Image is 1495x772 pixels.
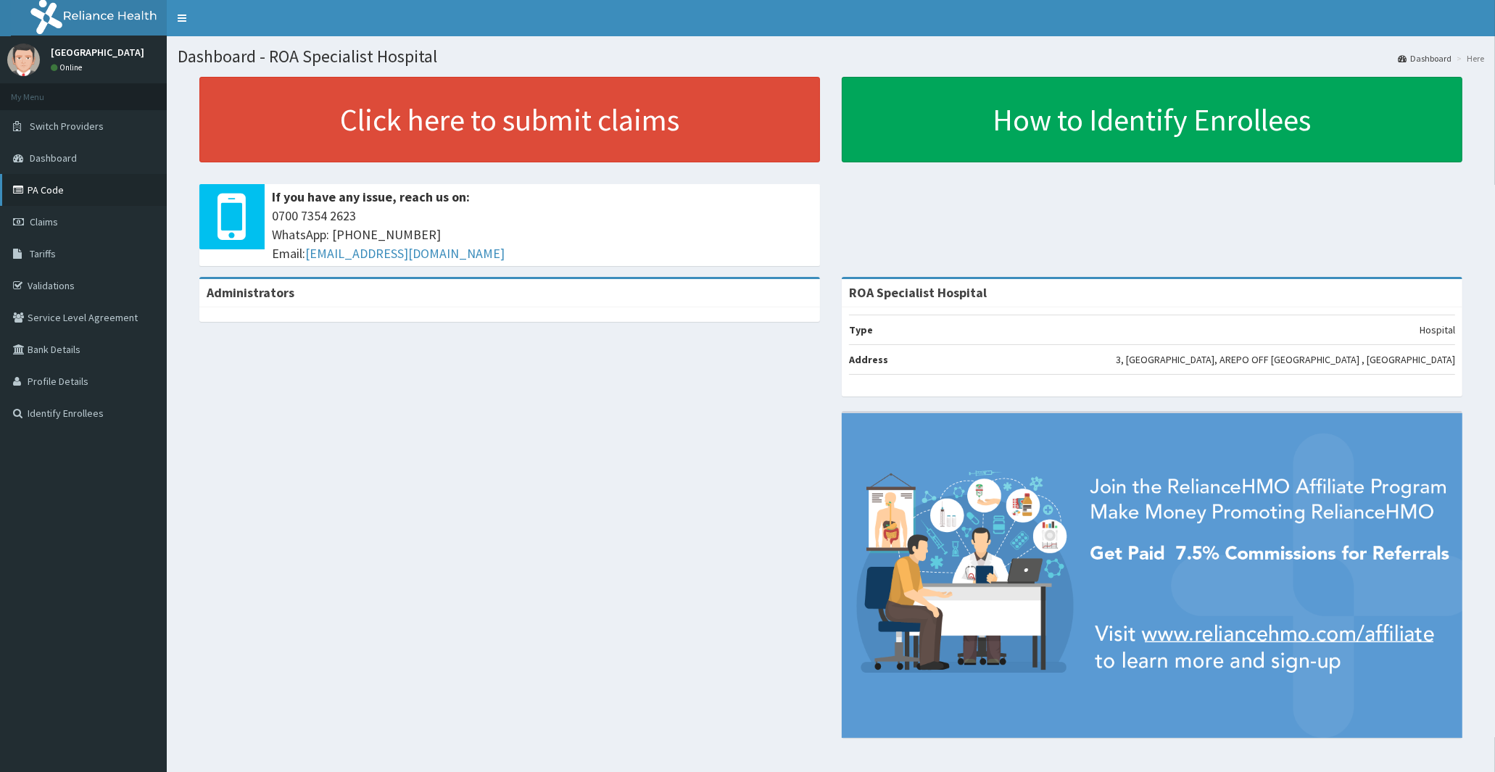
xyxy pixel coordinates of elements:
[272,188,470,205] b: If you have any issue, reach us on:
[207,284,294,301] b: Administrators
[1398,52,1451,65] a: Dashboard
[30,215,58,228] span: Claims
[842,413,1462,738] img: provider-team-banner.png
[51,47,144,57] p: [GEOGRAPHIC_DATA]
[272,207,813,262] span: 0700 7354 2623 WhatsApp: [PHONE_NUMBER] Email:
[7,43,40,76] img: User Image
[30,120,104,133] span: Switch Providers
[199,77,820,162] a: Click here to submit claims
[849,323,873,336] b: Type
[51,62,86,72] a: Online
[1116,352,1455,367] p: 3, [GEOGRAPHIC_DATA], AREPO OFF [GEOGRAPHIC_DATA] , [GEOGRAPHIC_DATA]
[305,245,505,262] a: [EMAIL_ADDRESS][DOMAIN_NAME]
[1420,323,1455,337] p: Hospital
[178,47,1484,66] h1: Dashboard - ROA Specialist Hospital
[30,247,56,260] span: Tariffs
[30,152,77,165] span: Dashboard
[1453,52,1484,65] li: Here
[849,353,888,366] b: Address
[849,284,987,301] strong: ROA Specialist Hospital
[842,77,1462,162] a: How to Identify Enrollees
